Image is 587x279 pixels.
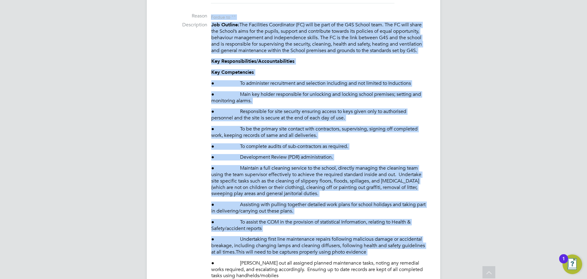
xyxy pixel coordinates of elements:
p: The Facilities Coordinator (FC) will be part of the G4S School team. The FC will share the School... [211,22,428,54]
label: Reason [159,13,207,19]
p: ● To complete audits of sub-contractors as required. [211,143,428,150]
p: ● Undertaking first line maintenance repairs following malicious damage or accidental breakage, i... [211,236,428,255]
strong: Job Outline: [211,22,239,28]
div: For due to "" [211,13,236,20]
p: ● Main key holder responsible for unlocking and locking school premises; setting and monitoring a... [211,91,428,104]
p: ● To be the primary site contact with contractors, supervising, signing off completed work, keepi... [211,126,428,139]
p: ● Responsible for site security ensuring access to keys given only to authorised personnel and th... [211,108,428,121]
p: ● To assist the COM in the provision of statistical Information, relating to Health & Safety/acci... [211,219,428,232]
p: ● To administer recruitment and selection including and not limited to Inductions [211,80,428,87]
button: Open Resource Center, 1 new notification [563,254,582,274]
label: Description [159,22,207,28]
strong: Key Competencies [211,69,254,75]
strong: Key Responsibilities/Accountabilities [211,58,294,64]
p: ● [PERSON_NAME] out all assigned planned maintenance tasks, noting any remedial works required, a... [211,260,428,279]
p: ● Maintain a full cleaning service to the school, directly managing the cleaning team using the t... [211,165,428,197]
p: ● Assisting with pulling together detailed work plans for school holidays and taking part in deli... [211,202,428,214]
div: 1 [562,259,565,267]
p: ● Development Review (PDR) administration. [211,154,428,160]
